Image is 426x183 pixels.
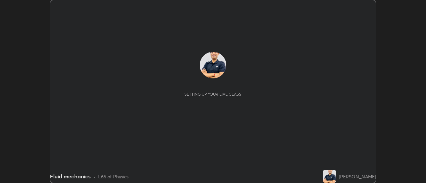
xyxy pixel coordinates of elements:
[339,173,376,180] div: [PERSON_NAME]
[93,173,96,180] div: •
[98,173,128,180] div: L66 of Physics
[50,172,91,180] div: Fluid mechanics
[184,92,241,97] div: Setting up your live class
[323,170,336,183] img: 293452b503a44fa99dac1fa007f125b3.jpg
[200,52,226,78] img: 293452b503a44fa99dac1fa007f125b3.jpg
